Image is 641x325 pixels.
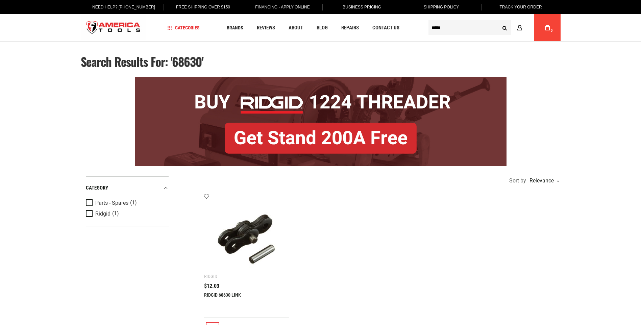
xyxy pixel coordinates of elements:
span: Repairs [341,25,359,30]
a: Parts - Spares (1) [86,199,167,207]
a: Reviews [254,23,278,32]
span: Brands [227,25,243,30]
button: Search [498,21,511,34]
div: category [86,183,169,193]
a: Contact Us [369,23,402,32]
span: (1) [112,211,119,217]
span: Blog [317,25,328,30]
a: Blog [314,23,331,32]
span: Shipping Policy [424,5,459,9]
a: Categories [164,23,203,32]
a: RIDGID 68630 LINK [204,292,241,298]
span: Reviews [257,25,275,30]
a: 0 [541,14,554,41]
span: Contact Us [372,25,399,30]
a: Repairs [338,23,362,32]
span: Search results for: '68630' [81,53,204,70]
img: America Tools [81,15,146,41]
img: BOGO: Buy RIDGID® 1224 Threader, Get Stand 200A Free! [135,77,507,166]
a: store logo [81,15,146,41]
span: Ridgid [95,211,110,217]
span: Sort by [509,178,526,183]
span: (1) [130,200,137,206]
span: Parts - Spares [95,200,128,206]
div: Product Filters [86,176,169,226]
a: Brands [224,23,246,32]
a: About [286,23,306,32]
span: About [289,25,303,30]
div: Ridgid [204,274,217,279]
img: RIDGID 68630 LINK [211,200,283,272]
a: Ridgid (1) [86,210,167,218]
div: Relevance [528,178,559,183]
span: Categories [167,25,200,30]
a: BOGO: Buy RIDGID® 1224 Threader, Get Stand 200A Free! [135,77,507,82]
span: 0 [551,29,553,32]
span: $12.03 [204,283,219,289]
